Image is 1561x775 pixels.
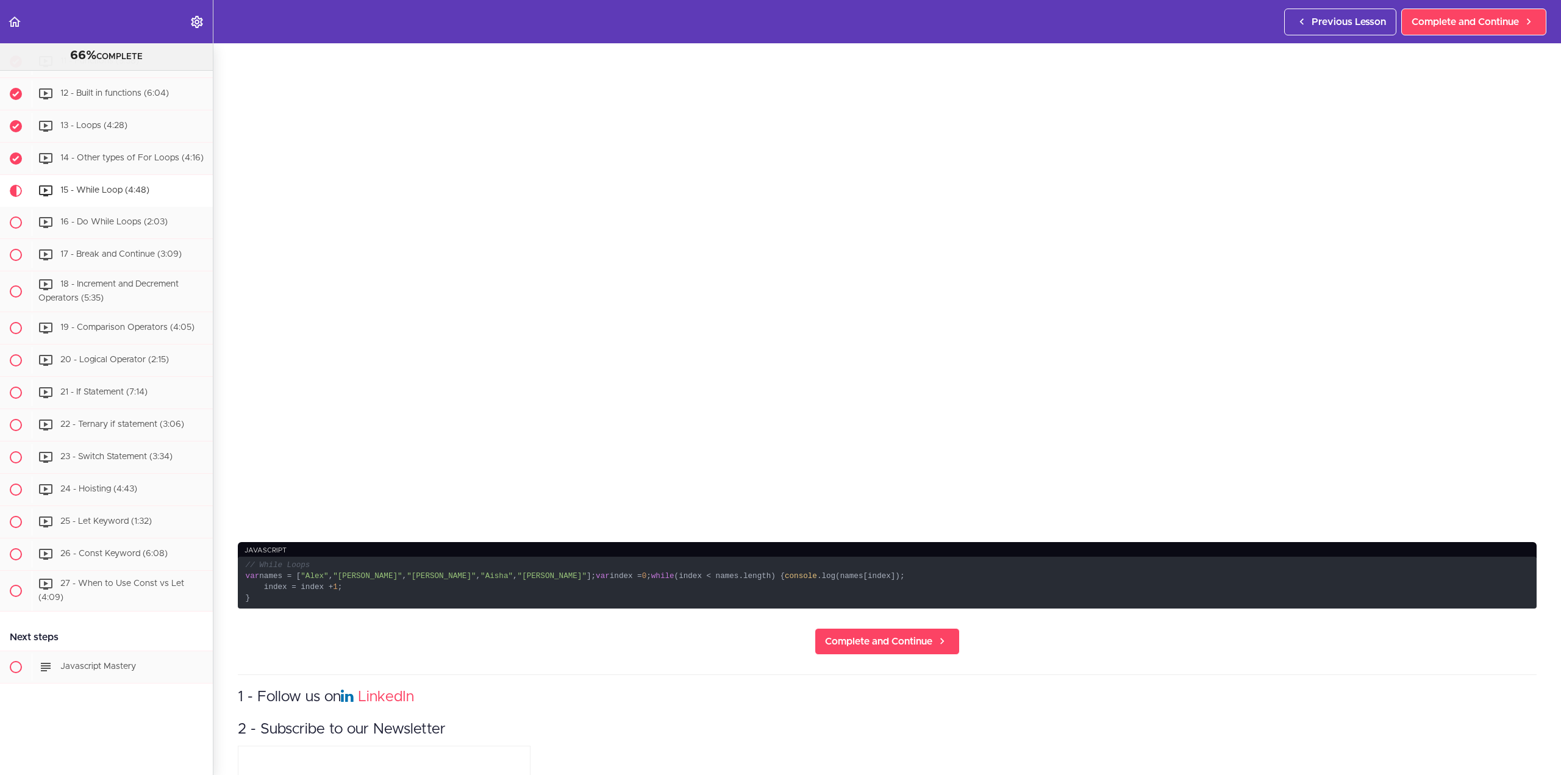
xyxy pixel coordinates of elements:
[238,720,1537,740] h3: 2 - Subscribe to our Newsletter
[7,15,22,29] svg: Back to course curriculum
[480,572,513,580] span: "Aisha"
[38,280,179,303] span: 18 - Increment and Decrement Operators (5:35)
[246,561,310,570] span: // While Loops
[642,572,647,580] span: 0
[60,218,168,227] span: 16 - Do While Loops (2:03)
[518,572,587,580] span: "[PERSON_NAME]"
[60,517,152,526] span: 25 - Let Keyword (1:32)
[333,572,402,580] span: "[PERSON_NAME]"
[60,90,169,98] span: 12 - Built in functions (6:04)
[60,251,182,259] span: 17 - Break and Continue (3:09)
[825,634,932,649] span: Complete and Continue
[60,662,136,671] span: Javascript Mastery
[238,687,1537,707] h3: 1 - Follow us on
[301,572,328,580] span: "Alex"
[815,628,960,655] a: Complete and Continue
[60,187,149,195] span: 15 - While Loop (4:48)
[1312,15,1386,29] span: Previous Lesson
[358,690,414,704] a: LinkedIn
[190,15,204,29] svg: Settings Menu
[1284,9,1396,35] a: Previous Lesson
[1401,9,1546,35] a: Complete and Continue
[60,549,168,558] span: 26 - Const Keyword (6:08)
[238,542,1537,559] div: javascript
[60,420,184,429] span: 22 - Ternary if statement (3:06)
[596,572,610,580] span: var
[60,323,195,332] span: 19 - Comparison Operators (4:05)
[238,557,1537,609] code: names = [ , , , , ]; index = ; (index < names.length) { .log(names[index]); index = index + ; }
[60,154,204,163] span: 14 - Other types of For Loops (4:16)
[60,388,148,396] span: 21 - If Statement (7:14)
[60,122,127,130] span: 13 - Loops (4:28)
[15,48,198,64] div: COMPLETE
[407,572,476,580] span: "[PERSON_NAME]"
[38,579,184,602] span: 27 - When to Use Const vs Let (4:09)
[60,452,173,461] span: 23 - Switch Statement (3:34)
[246,572,260,580] span: var
[60,485,137,493] span: 24 - Hoisting (4:43)
[333,583,338,591] span: 1
[651,572,674,580] span: while
[60,355,169,364] span: 20 - Logical Operator (2:15)
[1412,15,1519,29] span: Complete and Continue
[785,572,817,580] span: console
[70,49,96,62] span: 66%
